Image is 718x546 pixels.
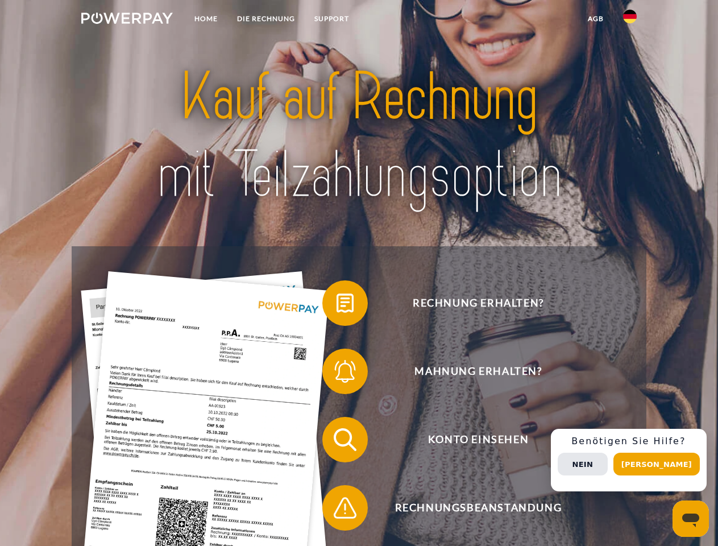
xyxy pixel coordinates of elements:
button: Nein [558,453,608,475]
img: title-powerpay_de.svg [109,55,609,218]
img: qb_bell.svg [331,357,359,386]
button: Mahnung erhalten? [322,349,618,394]
img: qb_search.svg [331,425,359,454]
button: Rechnung erhalten? [322,280,618,326]
button: Rechnungsbeanstandung [322,485,618,531]
span: Konto einsehen [339,417,617,462]
img: qb_bill.svg [331,289,359,317]
span: Rechnung erhalten? [339,280,617,326]
span: Rechnungsbeanstandung [339,485,617,531]
a: DIE RECHNUNG [227,9,305,29]
img: de [623,10,637,23]
a: SUPPORT [305,9,359,29]
button: Konto einsehen [322,417,618,462]
a: Home [185,9,227,29]
img: logo-powerpay-white.svg [81,13,173,24]
button: [PERSON_NAME] [613,453,700,475]
div: Schnellhilfe [551,429,707,491]
span: Mahnung erhalten? [339,349,617,394]
img: qb_warning.svg [331,494,359,522]
iframe: Schaltfläche zum Öffnen des Messaging-Fensters [673,500,709,537]
a: agb [578,9,613,29]
h3: Benötigen Sie Hilfe? [558,436,700,447]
